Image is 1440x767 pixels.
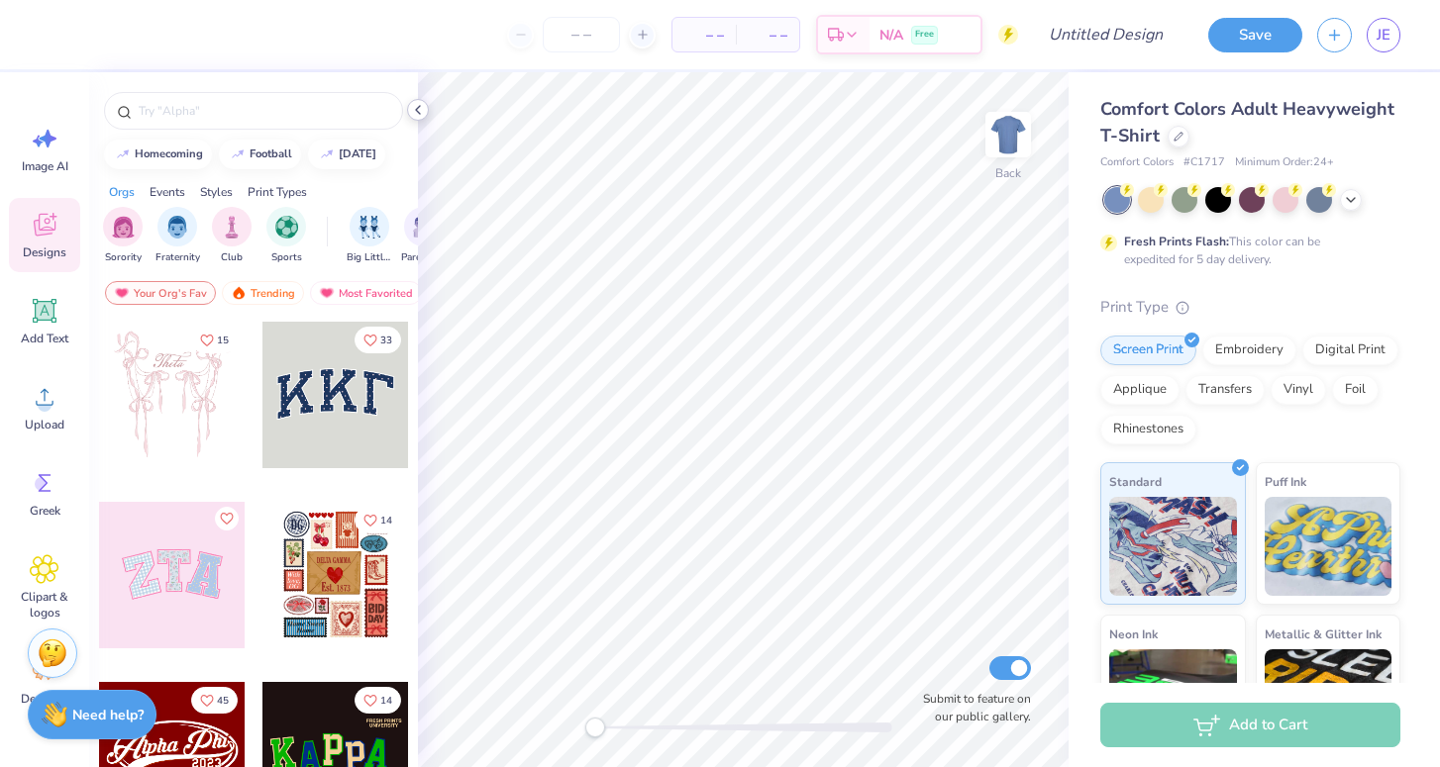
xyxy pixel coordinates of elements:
[1100,296,1400,319] div: Print Type
[355,327,401,353] button: Like
[347,207,392,265] button: filter button
[1202,336,1296,365] div: Embroidery
[137,101,390,121] input: Try "Alpha"
[359,216,380,239] img: Big Little Reveal Image
[72,706,144,724] strong: Need help?
[1100,97,1394,147] span: Comfort Colors Adult Heavyweight T-Shirt
[912,690,1031,725] label: Submit to feature on our public gallery.
[995,164,1021,182] div: Back
[1109,623,1158,644] span: Neon Ink
[355,507,401,533] button: Like
[1377,24,1390,47] span: JE
[1271,375,1326,405] div: Vinyl
[166,216,188,239] img: Fraternity Image
[879,25,903,46] span: N/A
[988,115,1028,154] img: Back
[103,207,143,265] div: filter for Sorority
[347,250,392,265] span: Big Little Reveal
[1208,18,1302,52] button: Save
[112,216,135,239] img: Sorority Image
[275,216,298,239] img: Sports Image
[230,148,246,160] img: trend_line.gif
[115,148,131,160] img: trend_line.gif
[191,687,238,714] button: Like
[215,507,239,530] button: Like
[413,216,436,239] img: Parent's Weekend Image
[1332,375,1379,405] div: Foil
[23,244,66,260] span: Designs
[380,696,392,706] span: 14
[401,250,447,265] span: Parent's Weekend
[585,718,605,737] div: Accessibility label
[200,183,233,201] div: Styles
[355,687,401,714] button: Like
[231,286,247,300] img: trending.gif
[25,417,64,432] span: Upload
[150,183,185,201] div: Events
[191,327,238,353] button: Like
[248,183,307,201] div: Print Types
[1265,623,1382,644] span: Metallic & Glitter Ink
[310,281,422,305] div: Most Favorited
[105,250,142,265] span: Sorority
[221,216,243,239] img: Club Image
[221,250,243,265] span: Club
[266,207,306,265] button: filter button
[1265,497,1392,596] img: Puff Ink
[319,148,335,160] img: trend_line.gif
[1100,415,1196,444] div: Rhinestones
[266,207,306,265] div: filter for Sports
[1109,497,1237,596] img: Standard
[380,336,392,345] span: 33
[915,28,934,42] span: Free
[22,158,68,174] span: Image AI
[684,25,724,46] span: – –
[1100,336,1196,365] div: Screen Print
[271,250,302,265] span: Sports
[217,336,229,345] span: 15
[748,25,787,46] span: – –
[308,140,385,169] button: [DATE]
[1302,336,1398,365] div: Digital Print
[12,589,77,621] span: Clipart & logos
[339,148,376,159] div: halloween
[217,696,229,706] span: 45
[104,140,212,169] button: homecoming
[219,140,301,169] button: football
[114,286,130,300] img: most_fav.gif
[222,281,304,305] div: Trending
[155,207,200,265] div: filter for Fraternity
[1265,471,1306,492] span: Puff Ink
[21,331,68,346] span: Add Text
[401,207,447,265] div: filter for Parent's Weekend
[212,207,252,265] button: filter button
[1124,234,1229,249] strong: Fresh Prints Flash:
[1109,649,1237,748] img: Neon Ink
[250,148,292,159] div: football
[1183,154,1225,171] span: # C1717
[1124,233,1368,268] div: This color can be expedited for 5 day delivery.
[1367,18,1400,52] a: JE
[103,207,143,265] button: filter button
[1033,15,1179,54] input: Untitled Design
[401,207,447,265] button: filter button
[155,250,200,265] span: Fraternity
[21,691,68,707] span: Decorate
[109,183,135,201] div: Orgs
[135,148,203,159] div: homecoming
[1100,375,1180,405] div: Applique
[347,207,392,265] div: filter for Big Little Reveal
[380,516,392,526] span: 14
[155,207,200,265] button: filter button
[1265,649,1392,748] img: Metallic & Glitter Ink
[543,17,620,52] input: – –
[1109,471,1162,492] span: Standard
[1185,375,1265,405] div: Transfers
[1100,154,1174,171] span: Comfort Colors
[212,207,252,265] div: filter for Club
[1235,154,1334,171] span: Minimum Order: 24 +
[319,286,335,300] img: most_fav.gif
[105,281,216,305] div: Your Org's Fav
[30,503,60,519] span: Greek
